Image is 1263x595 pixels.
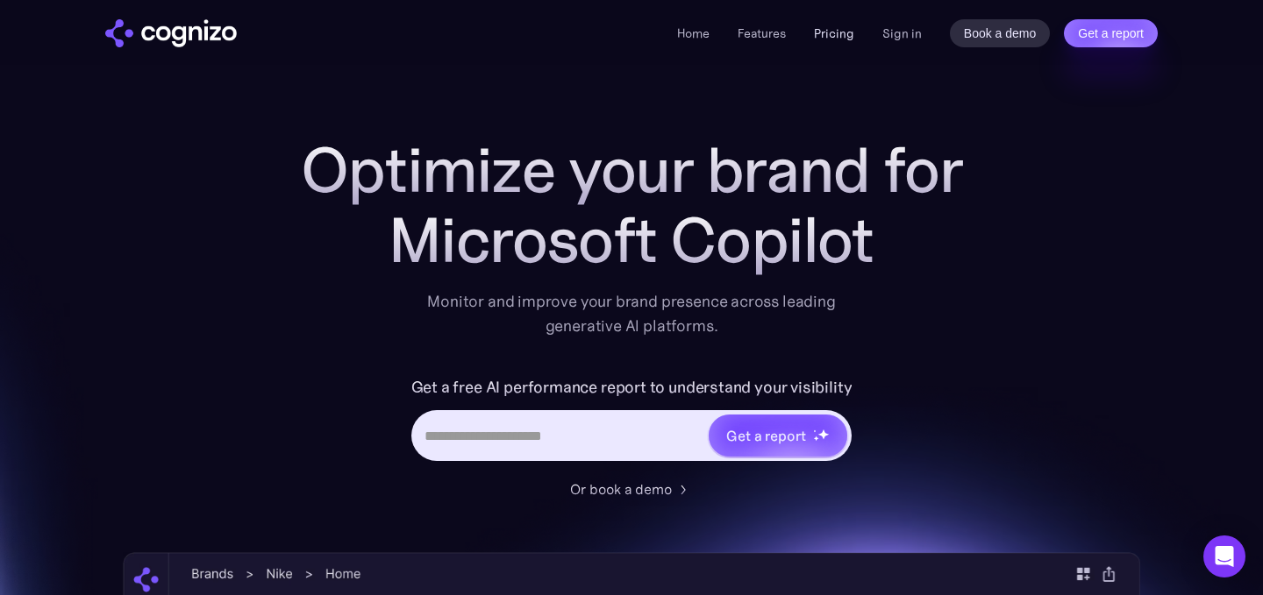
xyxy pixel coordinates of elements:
[814,25,854,41] a: Pricing
[950,19,1051,47] a: Book a demo
[281,205,982,275] div: Microsoft Copilot
[281,135,982,205] h1: Optimize your brand for
[817,429,829,440] img: star
[738,25,786,41] a: Features
[677,25,710,41] a: Home
[813,436,819,442] img: star
[570,478,693,499] a: Or book a demo
[1064,19,1158,47] a: Get a report
[707,413,849,458] a: Get a reportstarstarstar
[726,425,805,446] div: Get a report
[411,373,853,401] label: Get a free AI performance report to understand your visibility
[411,373,853,470] form: Hero URL Input Form
[105,19,237,47] img: cognizo logo
[416,289,847,338] div: Monitor and improve your brand presence across leading generative AI platforms.
[882,23,922,44] a: Sign in
[1203,535,1245,577] div: Open Intercom Messenger
[570,478,672,499] div: Or book a demo
[105,19,237,47] a: home
[813,429,816,432] img: star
